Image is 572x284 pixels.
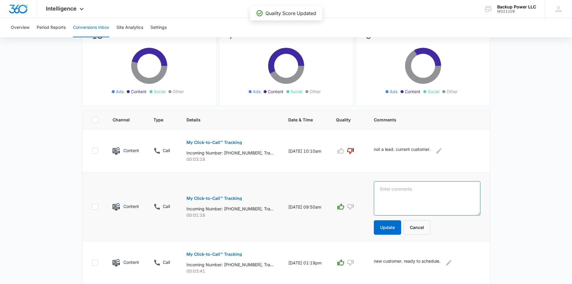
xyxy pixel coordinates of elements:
[186,252,242,256] p: My Click-to-Call™ Tracking
[291,88,302,95] span: Social
[186,212,274,218] p: 00:01:18
[186,261,274,268] p: Incoming Number: [PHONE_NUMBER], Tracking Number: [PHONE_NUMBER], Ring To: [PHONE_NUMBER], Caller...
[186,156,274,162] p: 00:03:18
[374,146,431,156] p: not a lead. current customer.
[390,88,398,95] span: Ads
[310,88,321,95] span: Other
[446,88,458,95] span: Other
[123,203,139,209] p: Content
[186,196,242,200] p: My Click-to-Call™ Tracking
[150,18,167,37] button: Settings
[123,147,139,154] p: Content
[186,135,242,150] button: My Click-to-Call™ Tracking
[253,88,261,95] span: Ads
[163,203,170,209] p: Call
[186,206,274,212] p: Incoming Number: [PHONE_NUMBER], Tracking Number: [PHONE_NUMBER], Ring To: [PHONE_NUMBER], Caller...
[154,88,165,95] span: Social
[374,220,401,235] button: Update
[374,117,472,123] span: Comments
[73,18,109,37] button: Conversions Inbox
[131,88,147,95] span: Content
[153,117,163,123] span: Type
[374,258,440,267] p: new customer. ready to schedule.
[288,117,313,123] span: Date & Time
[268,88,283,95] span: Content
[497,9,536,14] div: account id
[265,10,316,17] p: Quality Score Updated
[163,147,170,154] p: Call
[186,140,242,145] p: My Click-to-Call™ Tracking
[444,258,454,267] button: Edit Comments
[186,247,242,261] button: My Click-to-Call™ Tracking
[281,129,329,173] td: [DATE] 10:10am
[117,18,143,37] button: Site Analytics
[186,117,265,123] span: Details
[497,5,536,9] div: account name
[11,18,29,37] button: Overview
[405,88,420,95] span: Content
[173,88,184,95] span: Other
[116,88,124,95] span: Ads
[37,18,66,37] button: Period Reports
[46,5,77,12] span: Intelligence
[186,191,242,206] button: My Click-to-Call™ Tracking
[434,146,444,156] button: Edit Comments
[113,117,130,123] span: Channel
[163,259,170,265] p: Call
[186,268,274,274] p: 00:03:41
[336,117,351,123] span: Quality
[186,150,274,156] p: Incoming Number: [PHONE_NUMBER], Tracking Number: [PHONE_NUMBER], Ring To: [PHONE_NUMBER], Caller...
[428,88,439,95] span: Social
[123,259,139,265] p: Content
[404,220,430,235] button: Cancel
[281,173,329,241] td: [DATE] 09:50am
